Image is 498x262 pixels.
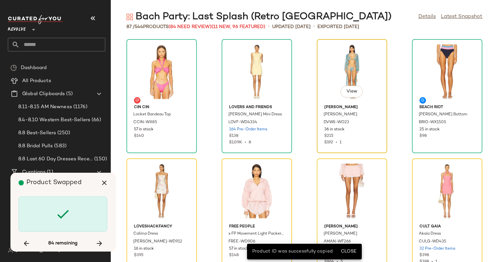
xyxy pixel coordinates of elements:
[72,103,87,111] span: (1176)
[21,64,47,72] span: Dashboard
[319,161,385,221] img: AMAN-WF266_V1.jpg
[414,161,480,221] img: CULG-WD435_V1.jpg
[224,41,290,102] img: LOVF-WD4334_V1.jpg
[229,127,267,133] span: 164 Pre-Order Items
[228,120,257,125] span: LOVF-WD4334
[229,140,242,145] span: $1.09K
[134,224,189,230] span: LoveShackFancy
[242,140,249,145] span: •
[135,98,139,102] img: svg%3e
[56,129,70,137] span: (250)
[18,116,90,124] span: 8.4-8.10 Western Best-Sellers
[65,90,72,98] span: (5)
[418,13,436,21] a: Details
[133,231,158,237] span: Calima Dress
[22,168,46,176] span: Curations
[229,253,239,258] span: $148
[324,112,357,118] span: [PERSON_NAME]
[229,224,285,230] span: Free People
[419,133,427,139] span: $98
[134,127,154,133] span: 57 in stock
[129,41,195,102] img: CCIN-WX85_V1.jpg
[135,24,143,29] span: 544
[90,116,101,124] span: (66)
[419,120,446,125] span: BRIO-WX1505
[419,112,467,118] span: [PERSON_NAME] Bottom
[10,65,17,71] img: svg%3e
[324,231,357,237] span: [PERSON_NAME]
[419,246,455,252] span: 32 Pre-Order Items
[324,133,333,139] span: $215
[224,161,290,221] img: FREE-WO906_V1.jpg
[134,133,144,139] span: $140
[8,248,13,253] img: svg%3e
[134,253,143,258] span: $395
[26,179,81,186] span: Product Swapped
[441,13,482,21] a: Latest Snapshot
[53,142,66,150] span: (583)
[228,239,255,245] span: FREE-WO906
[419,224,475,230] span: Cult Gaia
[341,86,363,97] button: View
[313,23,315,31] span: •
[134,105,189,110] span: CIN CIN
[419,231,441,237] span: Akaia Dress
[340,140,342,145] span: 1
[126,23,265,30] div: Products
[22,77,51,85] span: All Products
[18,129,56,137] span: 8.8 Best-Sellers
[93,155,107,163] span: (150)
[324,105,380,110] span: [PERSON_NAME]
[228,112,282,118] span: [PERSON_NAME] Mini Dress
[324,120,349,125] span: DVWS-WO23
[8,15,63,24] img: cfy_white_logo.C9jOOHJF.svg
[133,112,171,118] span: Locket Bandeau Top
[333,140,340,145] span: •
[229,133,238,139] span: $138
[419,253,429,258] span: $398
[129,161,195,221] img: LESH-WD912_V1.jpg
[249,140,251,145] span: 8
[134,246,154,252] span: 16 in stock
[133,239,182,245] span: [PERSON_NAME]-WD912
[324,239,351,245] span: AMAN-WF266
[22,90,65,98] span: Global Clipboards
[18,155,93,163] span: 8.8 Last 60 Day Dresses Receipts Best-Sellers
[414,41,480,102] img: BRIO-WX1505_V1.jpg
[126,10,391,23] div: Bach Party: Last Splash (Retro [GEOGRAPHIC_DATA])
[8,22,26,34] span: Revolve
[419,239,446,245] span: CULG-WD435
[324,140,333,145] span: $192
[126,14,133,20] img: svg%3e
[324,224,380,230] span: [PERSON_NAME]
[419,127,440,133] span: 25 in stock
[317,23,359,30] p: Exported [DATE]
[229,246,249,252] span: 57 in stock
[228,231,284,237] span: x FP Movement Light Packer Hike Pullover
[272,23,311,30] p: updated [DATE]
[268,23,270,31] span: •
[168,24,212,29] span: (84 Need Review)
[419,105,475,110] span: BEACH RIOT
[18,103,72,111] span: 8.11-8.15 AM Newness
[133,120,157,125] span: CCIN-WX85
[126,24,135,29] span: 87 /
[18,142,53,150] span: 8.8 Bridal Pulls
[229,105,285,110] span: Lovers and Friends
[46,168,53,176] span: (1)
[324,127,344,133] span: 36 in stock
[338,246,359,257] button: Close
[319,41,385,102] img: DVWS-WO23_V1.jpg
[346,89,357,94] span: View
[341,249,357,254] span: Close
[212,24,265,29] span: (11 New, 96 Featured)
[252,249,333,254] span: Product ID was successfully copied
[48,240,78,246] span: 84 remaining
